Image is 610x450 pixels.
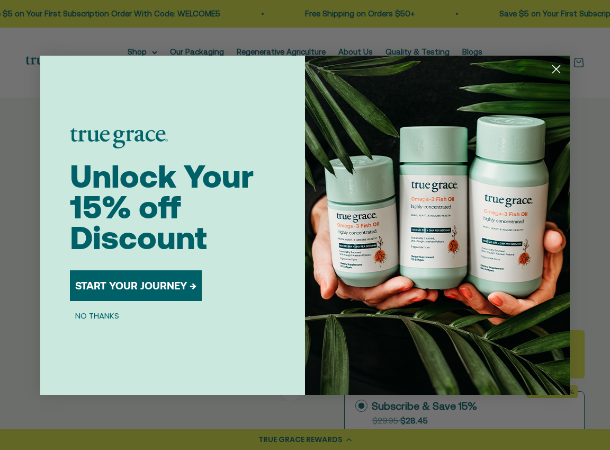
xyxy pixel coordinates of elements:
[547,60,566,78] button: Close dialog
[70,128,168,148] img: logo placeholder
[305,56,570,395] img: 098727d5-50f8-4f9b-9554-844bb8da1403.jpeg
[70,310,124,322] button: NO THANKS
[70,270,202,301] button: START YOUR JOURNEY →
[70,158,254,256] span: Unlock Your 15% off Discount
